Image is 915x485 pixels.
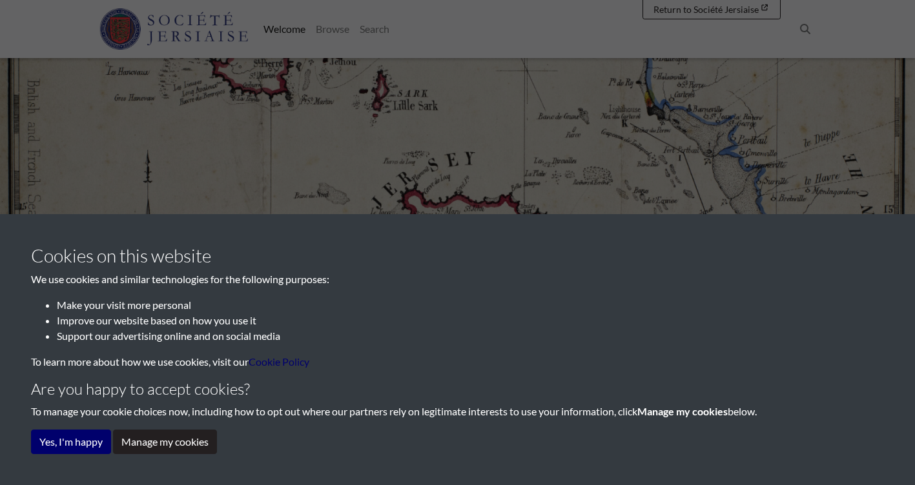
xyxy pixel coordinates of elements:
[113,430,217,454] button: Manage my cookies
[57,328,884,344] li: Support our advertising online and on social media
[57,297,884,313] li: Make your visit more personal
[637,405,728,417] strong: Manage my cookies
[31,354,884,370] p: To learn more about how we use cookies, visit our
[31,404,884,419] p: To manage your cookie choices now, including how to opt out where our partners rely on legitimate...
[31,380,884,399] h4: Are you happy to accept cookies?
[31,272,884,287] p: We use cookies and similar technologies for the following purposes:
[31,245,884,267] h3: Cookies on this website
[249,355,309,368] a: learn more about cookies
[57,313,884,328] li: Improve our website based on how you use it
[31,430,111,454] button: Yes, I'm happy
